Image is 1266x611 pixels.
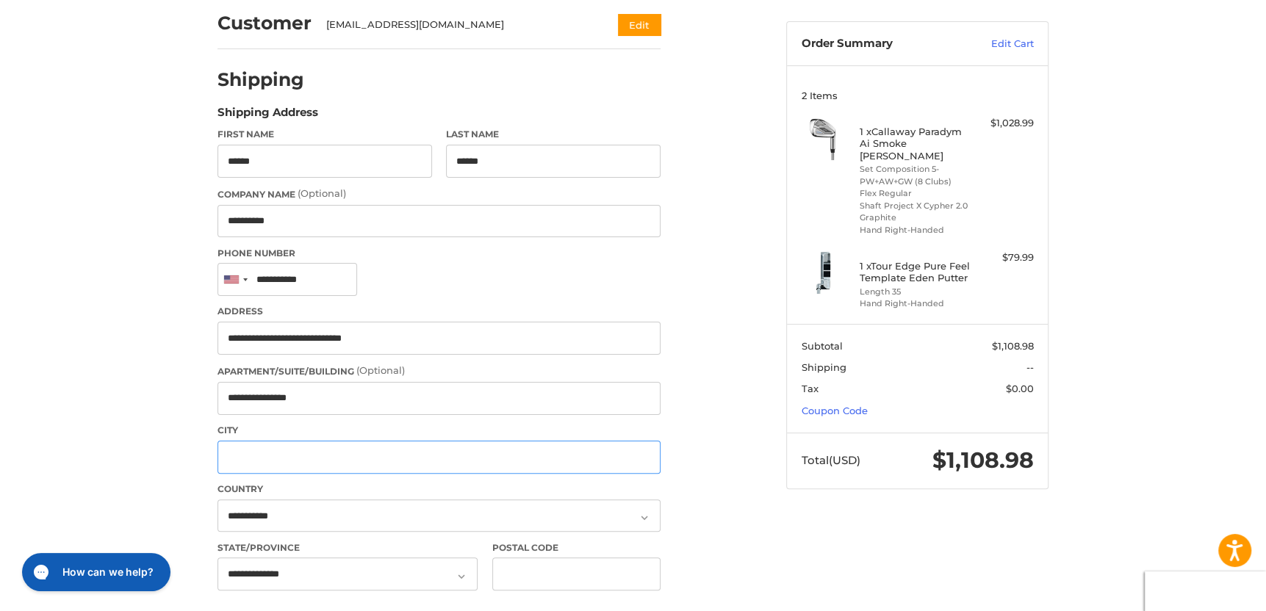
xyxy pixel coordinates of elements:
[860,200,972,224] li: Shaft Project X Cypher 2.0 Graphite
[802,90,1034,101] h3: 2 Items
[960,37,1034,51] a: Edit Cart
[802,361,846,373] span: Shipping
[1145,571,1266,611] iframe: Google Customer Reviews
[992,340,1034,352] span: $1,108.98
[217,68,304,91] h2: Shipping
[217,364,661,378] label: Apartment/Suite/Building
[492,541,661,554] label: Postal Code
[326,18,590,32] div: [EMAIL_ADDRESS][DOMAIN_NAME]
[217,541,478,554] label: State/Province
[446,128,661,141] label: Last Name
[618,14,661,35] button: Edit
[860,297,972,310] li: Hand Right-Handed
[217,305,661,318] label: Address
[217,187,661,201] label: Company Name
[217,104,318,128] legend: Shipping Address
[356,364,405,376] small: (Optional)
[802,340,843,352] span: Subtotal
[298,187,346,199] small: (Optional)
[217,247,661,260] label: Phone Number
[802,453,860,467] span: Total (USD)
[802,37,960,51] h3: Order Summary
[976,116,1034,131] div: $1,028.99
[15,548,175,596] iframe: Gorgias live chat messenger
[860,260,972,284] h4: 1 x Tour Edge Pure Feel Template Eden Putter
[860,187,972,200] li: Flex Regular
[932,446,1034,474] span: $1,108.98
[1026,361,1034,373] span: --
[218,264,252,295] div: United States: +1
[217,128,432,141] label: First Name
[217,482,661,496] label: Country
[860,286,972,298] li: Length 35
[802,383,819,394] span: Tax
[802,405,868,416] a: Coupon Code
[217,424,661,437] label: City
[860,163,972,187] li: Set Composition 5-PW+AW+GW (8 Clubs)
[860,224,972,236] li: Hand Right-Handed
[860,126,972,162] h4: 1 x Callaway Paradym Ai Smoke [PERSON_NAME]
[217,12,312,35] h2: Customer
[976,250,1034,265] div: $79.99
[1006,383,1034,394] span: $0.00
